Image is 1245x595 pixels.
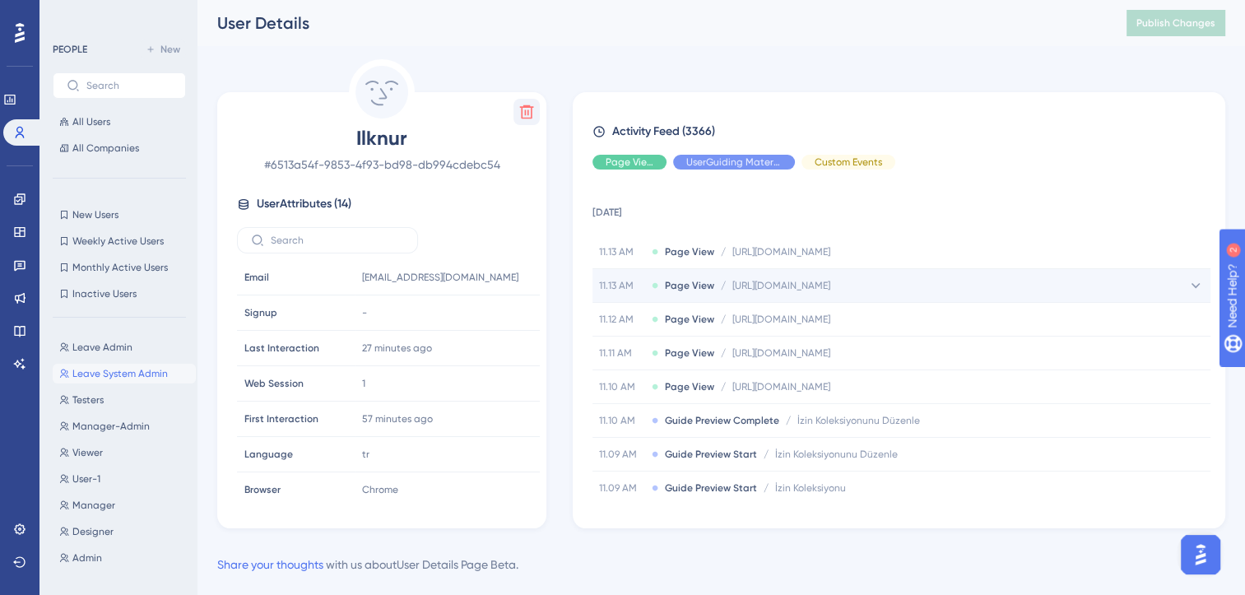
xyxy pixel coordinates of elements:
button: Viewer [53,443,196,463]
span: / [721,380,726,393]
span: [URL][DOMAIN_NAME] [732,346,830,360]
button: All Users [53,112,186,132]
time: 27 minutes ago [362,342,432,354]
div: User Details [217,12,1085,35]
span: / [764,481,769,495]
div: PEOPLE [53,43,87,56]
span: # 6513a54f-9853-4f93-bd98-db994cdebc54 [237,155,527,174]
button: Admin [53,548,196,568]
span: / [721,313,726,326]
td: [DATE] [592,183,1210,235]
span: 11.13 AM [599,245,645,258]
span: 11.13 AM [599,279,645,292]
span: / [786,414,791,427]
span: Manager [72,499,115,512]
iframe: UserGuiding AI Assistant Launcher [1176,530,1225,579]
button: Testers [53,390,196,410]
span: 11.10 AM [599,380,645,393]
span: / [764,448,769,461]
span: Page View [665,346,714,360]
span: Language [244,448,293,461]
span: 11.10 AM [599,414,645,427]
div: with us about User Details Page Beta . [217,555,518,574]
span: Chrome [362,483,398,496]
span: [URL][DOMAIN_NAME] [732,313,830,326]
span: Custom Events [815,156,882,169]
span: 11.09 AM [599,448,645,461]
span: All Companies [72,142,139,155]
span: [URL][DOMAIN_NAME] [732,245,830,258]
span: Page View [665,380,714,393]
button: Designer [53,522,196,542]
span: Browser [244,483,281,496]
span: New Users [72,208,118,221]
a: Share your thoughts [217,558,323,571]
span: Page View [665,279,714,292]
span: [URL][DOMAIN_NAME] [732,279,830,292]
input: Search [271,235,404,246]
span: İzin Koleksiyonunu Düzenle [797,414,920,427]
span: 11.09 AM [599,481,645,495]
button: New Users [53,205,186,225]
span: / [721,279,726,292]
button: Manager [53,495,196,515]
span: Guide Preview Start [665,448,757,461]
span: UserGuiding Material [686,156,782,169]
button: User-1 [53,469,196,489]
button: Inactive Users [53,284,186,304]
button: Manager-Admin [53,416,196,436]
span: Page View [606,156,653,169]
span: Viewer [72,446,103,459]
span: Weekly Active Users [72,235,164,248]
span: All Users [72,115,110,128]
span: First Interaction [244,412,318,425]
span: Page View [665,245,714,258]
span: 11.11 AM [599,346,645,360]
span: Guide Preview Complete [665,414,779,427]
span: Manager-Admin [72,420,150,433]
span: Leave System Admin [72,367,168,380]
span: Need Help? [39,4,103,24]
button: New [140,40,186,59]
span: tr [362,448,369,461]
button: Leave Admin [53,337,196,357]
button: Monthly Active Users [53,258,186,277]
span: Activity Feed (3366) [612,122,715,142]
span: Web Session [244,377,304,390]
span: - [362,306,367,319]
span: Designer [72,525,114,538]
span: Page View [665,313,714,326]
span: User-1 [72,472,100,486]
span: 11.12 AM [599,313,645,326]
button: Publish Changes [1127,10,1225,36]
span: Leave Admin [72,341,132,354]
span: Guide Preview Start [665,481,757,495]
span: User Attributes ( 14 ) [257,194,351,214]
button: Weekly Active Users [53,231,186,251]
span: / [721,346,726,360]
span: Last Interaction [244,342,319,355]
time: 57 minutes ago [362,413,433,425]
span: Publish Changes [1136,16,1215,30]
span: İzin Koleksiyonu [775,481,846,495]
button: Leave System Admin [53,364,196,383]
span: Email [244,271,269,284]
span: Monthly Active Users [72,261,168,274]
span: New [160,43,180,56]
span: İzin Koleksiyonunu Düzenle [775,448,898,461]
span: [EMAIL_ADDRESS][DOMAIN_NAME] [362,271,518,284]
span: Testers [72,393,104,407]
span: [URL][DOMAIN_NAME] [732,380,830,393]
span: Signup [244,306,277,319]
span: / [721,245,726,258]
span: Inactive Users [72,287,137,300]
div: 2 [114,8,119,21]
span: Ilknur [237,125,527,151]
span: 1 [362,377,365,390]
input: Search [86,80,172,91]
span: Admin [72,551,102,565]
button: All Companies [53,138,186,158]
